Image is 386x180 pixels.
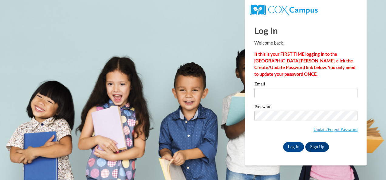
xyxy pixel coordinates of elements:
[313,127,357,132] a: Update/Forgot Password
[283,142,304,152] input: Log In
[254,40,357,46] p: Welcome back!
[305,142,329,152] a: Sign Up
[250,7,317,12] a: COX Campus
[250,5,317,15] img: COX Campus
[254,82,357,88] label: Email
[254,52,355,77] strong: If this is your FIRST TIME logging in to the [GEOGRAPHIC_DATA][PERSON_NAME], click the Create/Upd...
[254,105,357,111] label: Password
[254,24,357,37] h1: Log In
